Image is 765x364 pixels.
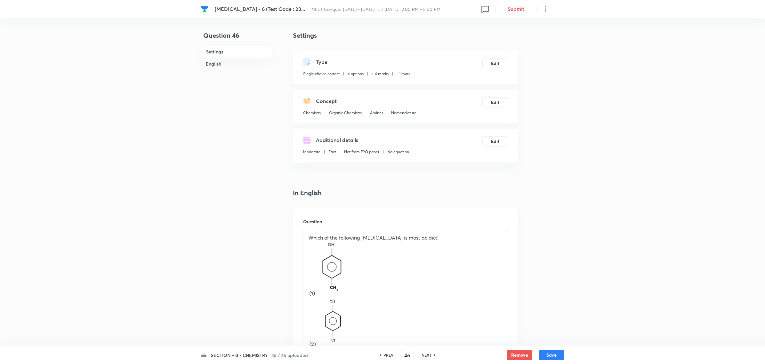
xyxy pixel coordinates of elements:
[293,31,518,40] h4: Settings
[482,136,508,146] button: Edit
[316,136,358,144] h5: Additional details
[303,58,311,66] img: questionType.svg
[348,71,364,77] p: 4 options
[422,352,431,358] h6: NEXT
[482,97,508,107] button: Edit
[201,31,272,45] h4: Question 46
[329,110,362,116] p: Organic Chemistry
[303,71,340,77] p: Single choice correct
[383,352,393,358] h6: PREV
[391,110,416,116] p: Nomenclature
[495,4,536,14] button: Submit
[303,97,311,105] img: questionConcept.svg
[215,5,305,12] span: [MEDICAL_DATA] - 6 (Test Code : 23...
[316,97,337,105] h5: Concept
[344,149,379,155] p: Not from PYQ paper
[201,5,208,13] img: Company Logo
[293,188,518,198] h4: In English
[211,352,270,359] h6: SECTION - B - CHEMISTRY ·
[303,149,320,155] p: Moderate
[370,110,383,116] p: Amines
[201,58,272,70] h6: English
[539,350,564,360] button: Save
[316,58,327,66] h5: Type
[308,234,503,241] p: Which of the following [MEDICAL_DATA] is most acidic?
[311,6,440,12] span: NEET Conquer [DATE] - [DATE] T... | [DATE] · 2:00 PM - 5:00 PM
[308,241,343,348] img: 24-09-25-08:00:24-AM
[303,110,321,116] p: Chemistry
[507,350,532,360] button: Remove
[397,71,410,77] p: - 1 mark
[303,136,311,144] img: questionDetails.svg
[201,45,272,58] h6: Settings
[201,5,210,13] a: Company Logo
[328,149,336,155] p: Fact
[372,71,389,77] p: + 4 marks
[303,218,508,225] h6: Question
[387,149,409,155] p: No equation
[271,352,308,359] h6: 45 / 45 uploaded
[482,58,508,68] button: Edit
